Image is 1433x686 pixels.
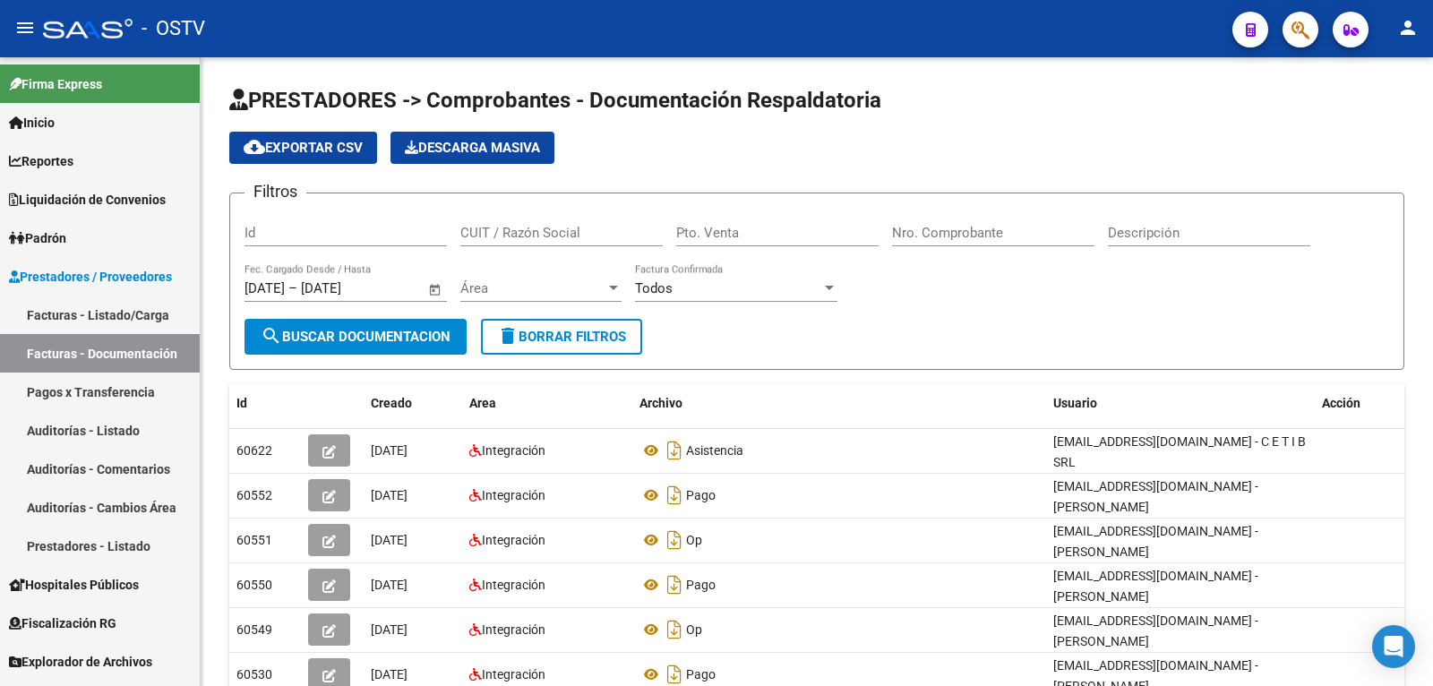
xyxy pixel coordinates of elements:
[236,667,272,682] span: 60530
[245,319,467,355] button: Buscar Documentacion
[482,443,545,458] span: Integración
[1053,569,1258,604] span: [EMAIL_ADDRESS][DOMAIN_NAME] - [PERSON_NAME]
[390,132,554,164] button: Descarga Masiva
[301,280,388,296] input: Fecha fin
[371,443,408,458] span: [DATE]
[686,622,702,637] span: Op
[229,132,377,164] button: Exportar CSV
[236,488,272,502] span: 60552
[261,325,282,347] mat-icon: search
[244,136,265,158] mat-icon: cloud_download
[663,526,686,554] i: Descargar documento
[482,578,545,592] span: Integración
[632,384,1046,423] datatable-header-cell: Archivo
[663,615,686,644] i: Descargar documento
[482,667,545,682] span: Integración
[9,151,73,171] span: Reportes
[244,140,363,156] span: Exportar CSV
[9,575,139,595] span: Hospitales Públicos
[9,652,152,672] span: Explorador de Archivos
[663,436,686,465] i: Descargar documento
[229,384,301,423] datatable-header-cell: Id
[9,190,166,210] span: Liquidación de Convenios
[686,488,716,502] span: Pago
[288,280,297,296] span: –
[405,140,540,156] span: Descarga Masiva
[1046,384,1315,423] datatable-header-cell: Usuario
[1053,524,1258,559] span: [EMAIL_ADDRESS][DOMAIN_NAME] - [PERSON_NAME]
[481,319,642,355] button: Borrar Filtros
[469,396,496,410] span: Area
[245,179,306,204] h3: Filtros
[462,384,632,423] datatable-header-cell: Area
[482,488,545,502] span: Integración
[425,279,446,300] button: Open calendar
[686,578,716,592] span: Pago
[1053,396,1097,410] span: Usuario
[460,280,605,296] span: Área
[245,280,285,296] input: Fecha inicio
[261,329,450,345] span: Buscar Documentacion
[1397,17,1419,39] mat-icon: person
[9,113,55,133] span: Inicio
[639,396,682,410] span: Archivo
[686,533,702,547] span: Op
[1053,613,1258,648] span: [EMAIL_ADDRESS][DOMAIN_NAME] - [PERSON_NAME]
[236,622,272,637] span: 60549
[236,578,272,592] span: 60550
[9,267,172,287] span: Prestadores / Proveedores
[236,533,272,547] span: 60551
[482,533,545,547] span: Integración
[9,613,116,633] span: Fiscalización RG
[371,396,412,410] span: Creado
[371,578,408,592] span: [DATE]
[663,481,686,510] i: Descargar documento
[497,329,626,345] span: Borrar Filtros
[1315,384,1404,423] datatable-header-cell: Acción
[686,443,743,458] span: Asistencia
[236,443,272,458] span: 60622
[635,280,673,296] span: Todos
[663,570,686,599] i: Descargar documento
[364,384,462,423] datatable-header-cell: Creado
[9,74,102,94] span: Firma Express
[1053,434,1306,469] span: [EMAIL_ADDRESS][DOMAIN_NAME] - C E T I B SRL
[482,622,545,637] span: Integración
[371,488,408,502] span: [DATE]
[371,622,408,637] span: [DATE]
[1322,396,1360,410] span: Acción
[371,533,408,547] span: [DATE]
[229,88,881,113] span: PRESTADORES -> Comprobantes - Documentación Respaldatoria
[236,396,247,410] span: Id
[497,325,519,347] mat-icon: delete
[14,17,36,39] mat-icon: menu
[1053,479,1258,514] span: [EMAIL_ADDRESS][DOMAIN_NAME] - [PERSON_NAME]
[9,228,66,248] span: Padrón
[390,132,554,164] app-download-masive: Descarga masiva de comprobantes (adjuntos)
[142,9,205,48] span: - OSTV
[371,667,408,682] span: [DATE]
[1372,625,1415,668] div: Open Intercom Messenger
[686,667,716,682] span: Pago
